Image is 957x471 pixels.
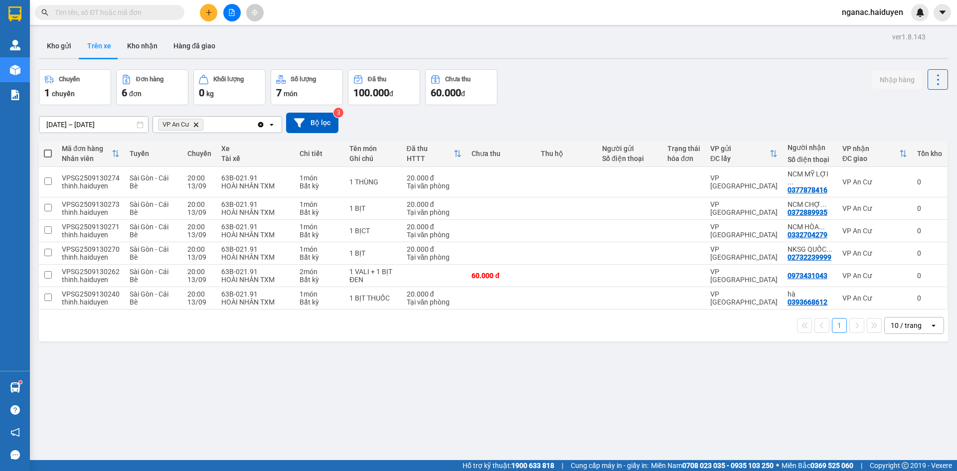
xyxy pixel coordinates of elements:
[221,155,290,162] div: Tài xế
[187,276,211,284] div: 13/09
[39,117,148,133] input: Select a date range.
[710,174,778,190] div: VP [GEOGRAPHIC_DATA]
[221,253,290,261] div: HOÀI NHÂN TXM
[602,145,657,153] div: Người gửi
[158,119,203,131] span: VP An Cư, close by backspace
[710,268,778,284] div: VP [GEOGRAPHIC_DATA]
[511,462,554,470] strong: 1900 633 818
[228,9,235,16] span: file-add
[286,113,338,133] button: Bộ lọc
[472,150,531,157] div: Chưa thu
[187,298,211,306] div: 13/09
[710,155,770,162] div: ĐC lấy
[119,34,165,58] button: Kho nhận
[842,227,907,235] div: VP An Cư
[402,141,467,167] th: Toggle SortBy
[832,318,847,333] button: 1
[300,268,339,276] div: 2 món
[300,245,339,253] div: 1 món
[10,65,20,75] img: warehouse-icon
[10,382,20,393] img: warehouse-icon
[917,178,942,186] div: 0
[788,223,832,231] div: NCM HÒA KHÁNH
[861,460,862,471] span: |
[667,155,700,162] div: hóa đơn
[39,34,79,58] button: Kho gửi
[349,294,397,302] div: 1 BỊT THUỐC
[116,69,188,105] button: Đơn hàng6đơn
[221,182,290,190] div: HOÀI NHÂN TXM
[129,90,142,98] span: đơn
[122,87,127,99] span: 6
[917,249,942,257] div: 0
[902,462,909,469] span: copyright
[85,32,186,56] div: LABO [GEOGRAPHIC_DATA]
[837,141,912,167] th: Toggle SortBy
[788,253,831,261] div: 02732239999
[300,200,339,208] div: 1 món
[193,122,199,128] svg: Delete
[221,223,290,231] div: 63B-021.91
[842,155,899,162] div: ĐC giao
[205,9,212,16] span: plus
[710,200,778,216] div: VP [GEOGRAPHIC_DATA]
[130,200,168,216] span: Sài Gòn - Cái Bè
[349,227,397,235] div: 1 BỊCT
[62,155,112,162] div: Nhân viên
[8,8,78,20] div: VP An Cư
[251,9,258,16] span: aim
[541,150,592,157] div: Thu hộ
[187,150,211,157] div: Chuyến
[788,298,827,306] div: 0393668612
[130,150,177,157] div: Tuyến
[268,121,276,129] svg: open
[246,4,264,21] button: aim
[300,298,339,306] div: Bất kỳ
[300,223,339,231] div: 1 món
[136,76,163,83] div: Đơn hàng
[842,145,899,153] div: VP nhận
[842,204,907,212] div: VP An Cư
[333,108,343,118] sup: 3
[788,245,832,253] div: NKSG QUỐC TẾ
[705,141,783,167] th: Toggle SortBy
[291,76,316,83] div: Số lượng
[930,321,938,329] svg: open
[810,462,853,470] strong: 0369 525 060
[187,231,211,239] div: 13/09
[187,253,211,261] div: 13/09
[62,253,120,261] div: thinh.haiduyen
[463,460,554,471] span: Hỗ trợ kỹ thuật:
[842,178,907,186] div: VP An Cư
[892,31,926,42] div: ver 1.8.143
[221,290,290,298] div: 63B-021.91
[62,200,120,208] div: VPSG2509130273
[300,231,339,239] div: Bất kỳ
[300,174,339,182] div: 1 món
[221,268,290,276] div: 63B-021.91
[39,69,111,105] button: Chuyến1chuyến
[284,90,298,98] span: món
[788,290,832,298] div: hà
[276,87,282,99] span: 7
[916,8,925,17] img: icon-new-feature
[187,200,211,208] div: 20:00
[917,227,942,235] div: 0
[300,182,339,190] div: Bất kỳ
[8,20,78,44] div: NỤ CƯỜI XINH
[820,200,826,208] span: ...
[349,178,397,186] div: 1 THÙNG
[187,182,211,190] div: 13/09
[62,174,120,182] div: VPSG2509130274
[193,69,266,105] button: Khối lượng0kg
[300,150,339,157] div: Chi tiết
[257,121,265,129] svg: Clear all
[55,7,172,18] input: Tìm tên, số ĐT hoặc mã đơn
[349,249,397,257] div: 1 BỊT
[571,460,648,471] span: Cung cấp máy in - giấy in:
[917,294,942,302] div: 0
[130,223,168,239] span: Sài Gòn - Cái Bè
[130,290,168,306] span: Sài Gòn - Cái Bè
[59,76,80,83] div: Chuyến
[187,290,211,298] div: 20:00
